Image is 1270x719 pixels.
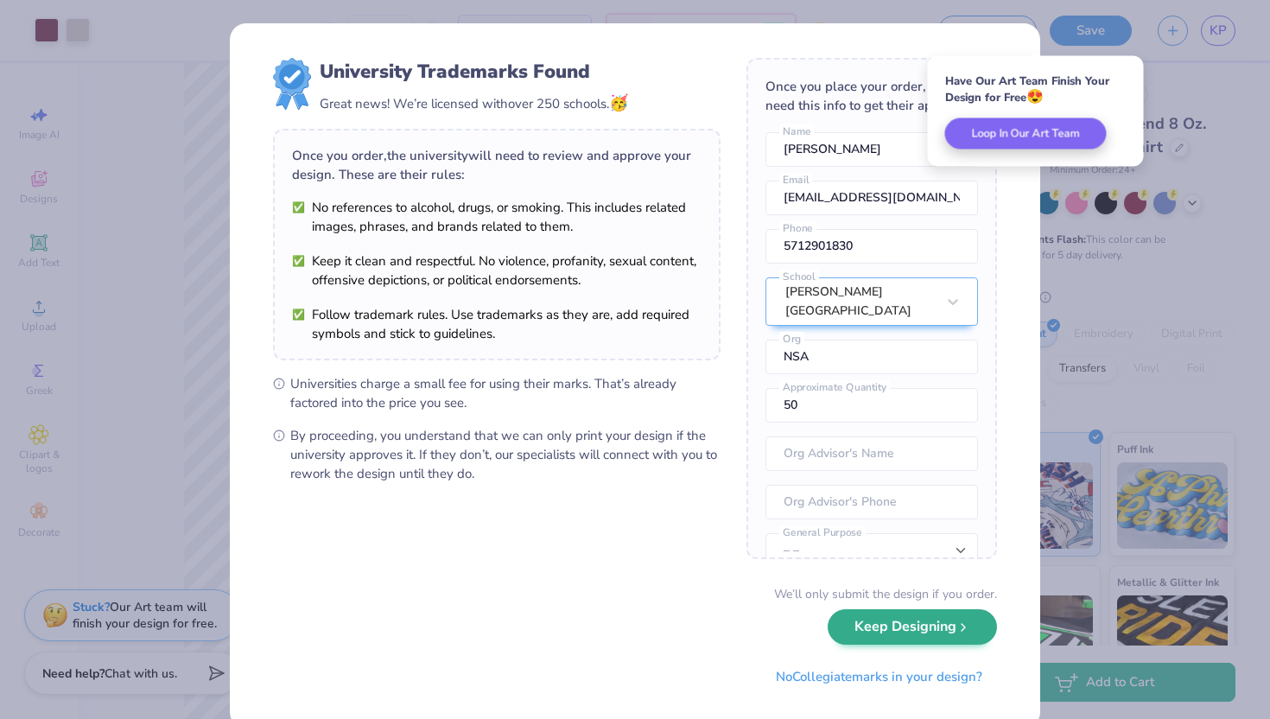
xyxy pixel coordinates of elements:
[945,118,1107,150] button: Loop In Our Art Team
[765,436,978,471] input: Org Advisor's Name
[774,585,997,603] div: We’ll only submit the design if you order.
[273,58,311,110] img: license-marks-badge.png
[320,58,628,86] div: University Trademarks Found
[828,609,997,645] button: Keep Designing
[292,305,702,343] li: Follow trademark rules. Use trademarks as they are, add required symbols and stick to guidelines.
[765,181,978,215] input: Email
[765,132,978,167] input: Name
[945,73,1127,105] div: Have Our Art Team Finish Your Design for Free
[765,340,978,374] input: Org
[765,388,978,423] input: Approximate Quantity
[320,92,628,115] div: Great news! We’re licensed with over 250 schools.
[1026,87,1044,106] span: 😍
[290,426,721,483] span: By proceeding, you understand that we can only print your design if the university approves it. I...
[609,92,628,113] span: 🥳
[292,146,702,184] div: Once you order, the university will need to review and approve your design. These are their rules:
[785,283,936,321] div: [PERSON_NAME][GEOGRAPHIC_DATA]
[765,229,978,264] input: Phone
[765,485,978,519] input: Org Advisor's Phone
[290,374,721,412] span: Universities charge a small fee for using their marks. That’s already factored into the price you...
[292,251,702,290] li: Keep it clean and respectful. No violence, profanity, sexual content, offensive depictions, or po...
[761,659,997,695] button: NoCollegiatemarks in your design?
[765,77,978,115] div: Once you place your order, we’ll need this info to get their approval:
[292,198,702,236] li: No references to alcohol, drugs, or smoking. This includes related images, phrases, and brands re...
